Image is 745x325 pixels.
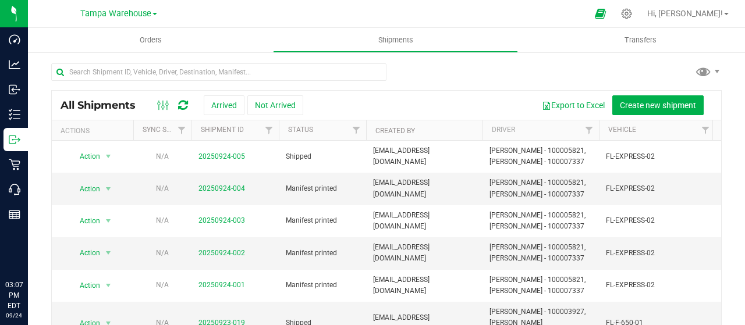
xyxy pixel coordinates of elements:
[101,181,116,197] span: select
[156,184,169,192] span: N/A
[612,95,704,115] button: Create new shipment
[489,145,592,167] span: [PERSON_NAME] - 100005821, [PERSON_NAME] - 100007337
[198,281,245,289] a: 20250924-001
[9,184,20,195] inline-svg: Call Center
[156,281,169,289] span: N/A
[606,248,708,259] span: FL-EXPRESS-02
[580,120,599,140] a: Filter
[12,232,47,267] iframe: Resource center
[273,28,518,52] a: Shipments
[101,277,116,294] span: select
[373,274,476,297] span: [EMAIL_ADDRESS][DOMAIN_NAME]
[606,151,708,162] span: FL-EXPRESS-02
[587,2,613,25] span: Open Ecommerce Menu
[620,101,696,110] span: Create new shipment
[198,152,245,160] a: 20250924-005
[363,35,429,45] span: Shipments
[606,280,708,291] span: FL-EXPRESS-02
[9,84,20,95] inline-svg: Inbound
[373,210,476,232] span: [EMAIL_ADDRESS][DOMAIN_NAME]
[373,177,476,199] span: [EMAIL_ADDRESS][DOMAIN_NAME]
[198,249,245,257] a: 20250924-002
[9,134,20,145] inline-svg: Outbound
[101,245,116,261] span: select
[373,242,476,264] span: [EMAIL_ADDRESS][DOMAIN_NAME]
[69,148,101,165] span: Action
[69,277,101,294] span: Action
[286,215,359,226] span: Manifest printed
[247,95,303,115] button: Not Arrived
[143,126,187,134] a: Sync Status
[609,35,672,45] span: Transfers
[647,9,723,18] span: Hi, [PERSON_NAME]!
[156,152,169,160] span: N/A
[696,120,715,140] a: Filter
[608,126,636,134] a: Vehicle
[69,213,101,229] span: Action
[286,183,359,194] span: Manifest printed
[489,274,592,297] span: [PERSON_NAME] - 100005821, [PERSON_NAME] - 100007337
[534,95,612,115] button: Export to Excel
[156,249,169,257] span: N/A
[101,148,116,165] span: select
[373,145,476,167] span: [EMAIL_ADDRESS][DOMAIN_NAME]
[606,183,708,194] span: FL-EXPRESS-02
[9,209,20,220] inline-svg: Reports
[483,120,599,141] th: Driver
[198,184,245,192] a: 20250924-004
[69,245,101,261] span: Action
[5,311,23,320] p: 09/24
[288,126,313,134] a: Status
[172,120,191,140] a: Filter
[198,216,245,224] a: 20250924-003
[9,109,20,120] inline-svg: Inventory
[9,59,20,70] inline-svg: Analytics
[61,99,147,112] span: All Shipments
[260,120,279,140] a: Filter
[124,35,178,45] span: Orders
[489,177,592,199] span: [PERSON_NAME] - 100005821, [PERSON_NAME] - 100007337
[201,126,244,134] a: Shipment ID
[606,215,708,226] span: FL-EXPRESS-02
[5,280,23,311] p: 03:07 PM EDT
[156,216,169,224] span: N/A
[619,8,634,19] div: Manage settings
[9,34,20,45] inline-svg: Dashboard
[286,151,359,162] span: Shipped
[69,181,101,197] span: Action
[204,95,244,115] button: Arrived
[286,280,359,291] span: Manifest printed
[51,63,386,81] input: Search Shipment ID, Vehicle, Driver, Destination, Manifest...
[28,28,273,52] a: Orders
[375,127,415,135] a: Created By
[101,213,116,229] span: select
[347,120,366,140] a: Filter
[9,159,20,170] inline-svg: Retail
[489,242,592,264] span: [PERSON_NAME] - 100005821, [PERSON_NAME] - 100007337
[80,9,151,19] span: Tampa Warehouse
[489,210,592,232] span: [PERSON_NAME] - 100005821, [PERSON_NAME] - 100007337
[286,248,359,259] span: Manifest printed
[61,127,129,135] div: Actions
